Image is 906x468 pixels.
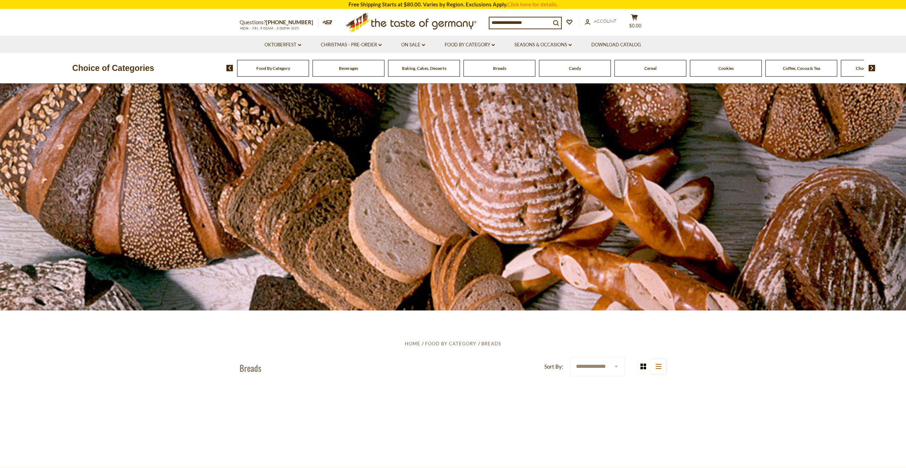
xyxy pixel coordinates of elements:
a: Account [585,17,617,25]
label: Sort By: [544,362,563,371]
span: $0.00 [629,23,641,29]
a: Food By Category [445,41,495,49]
button: $0.00 [624,14,645,32]
a: Cereal [644,66,656,71]
a: [PHONE_NUMBER] [266,19,313,25]
img: next arrow [869,65,875,71]
h1: Breads [240,362,261,373]
span: Account [594,18,617,24]
a: Beverages [339,66,358,71]
img: previous arrow [226,65,233,71]
a: Breads [481,341,501,346]
a: Download Catalog [591,41,641,49]
a: Food By Category [256,66,290,71]
a: Chocolate & Marzipan [856,66,898,71]
p: Questions? [240,18,319,27]
a: Christmas - PRE-ORDER [321,41,382,49]
span: MON - FRI, 9:00AM - 5:00PM (EST) [240,26,300,30]
a: Candy [569,66,581,71]
a: Oktoberfest [265,41,301,49]
a: Baking, Cakes, Desserts [402,66,446,71]
a: Food By Category [425,341,476,346]
a: Breads [493,66,506,71]
a: Click here for details. [507,1,558,7]
a: Coffee, Cocoa & Tea [783,66,820,71]
a: Cookies [718,66,734,71]
a: Seasons & Occasions [514,41,572,49]
a: Home [405,341,420,346]
a: On Sale [401,41,425,49]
